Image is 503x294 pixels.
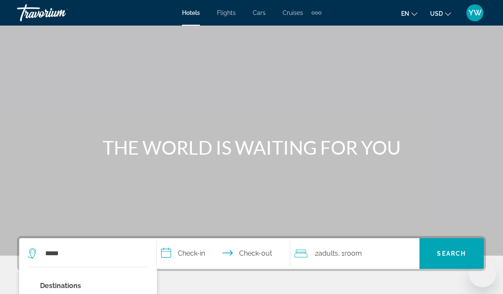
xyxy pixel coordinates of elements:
[217,9,236,16] a: Flights
[19,238,484,269] div: Search widget
[40,280,148,292] p: Destinations
[17,2,102,24] a: Travorium
[469,260,496,287] iframe: Button to launch messaging window
[464,4,486,22] button: User Menu
[92,136,411,159] h1: THE WORLD IS WAITING FOR YOU
[290,238,419,269] button: Travelers: 2 adults, 0 children
[468,9,482,17] span: YW
[401,7,417,20] button: Change language
[157,238,290,269] button: Check in and out dates
[419,238,484,269] button: Search
[338,248,362,259] span: , 1
[312,6,321,20] button: Extra navigation items
[430,7,451,20] button: Change currency
[344,249,362,257] span: Room
[315,248,338,259] span: 2
[283,9,303,16] a: Cruises
[318,249,338,257] span: Adults
[437,250,466,257] span: Search
[430,10,443,17] span: USD
[401,10,409,17] span: en
[182,9,200,16] a: Hotels
[253,9,266,16] a: Cars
